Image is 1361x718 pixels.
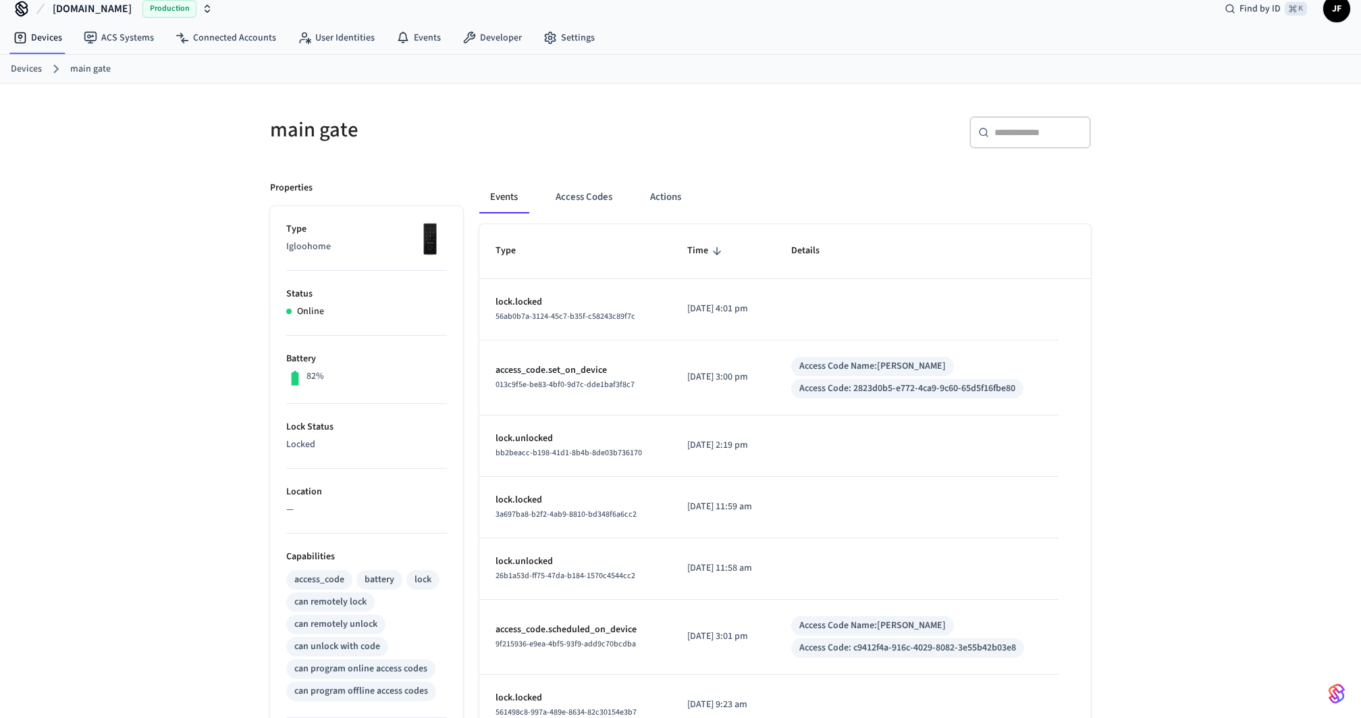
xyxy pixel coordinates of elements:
[496,432,655,446] p: lock.unlocked
[799,382,1015,396] div: Access Code: 2823d0b5-e772-4ca9-9c60-65d5f16fbe80
[496,295,655,309] p: lock.locked
[270,181,313,195] p: Properties
[687,438,759,453] p: [DATE] 2:19 pm
[496,240,533,261] span: Type
[496,509,637,520] span: 3a697ba8-b2f2-4ab9-8810-bd348f6a6cc2
[533,26,606,50] a: Settings
[687,370,759,384] p: [DATE] 3:00 pm
[496,493,655,507] p: lock.locked
[286,352,447,366] p: Battery
[286,420,447,434] p: Lock Status
[799,641,1016,655] div: Access Code: c9412f4a-916c-4029-8082-3e55b42b03e8
[73,26,165,50] a: ACS Systems
[270,116,672,144] h5: main gate
[286,438,447,452] p: Locked
[799,619,946,633] div: Access Code Name: [PERSON_NAME]
[294,617,377,632] div: can remotely unlock
[496,707,637,718] span: 561498c8-997a-489e-8634-82c30154e3b7
[286,287,447,301] p: Status
[496,311,635,322] span: 56ab0b7a-3124-45c7-b35f-c58243c89f7c
[687,302,759,316] p: [DATE] 4:01 pm
[286,503,447,517] p: —
[286,550,447,564] p: Capabilities
[1285,2,1307,16] span: ⌘ K
[294,595,367,609] div: can remotely lock
[165,26,287,50] a: Connected Accounts
[687,240,726,261] span: Time
[1239,2,1281,16] span: Find by ID
[496,623,655,637] p: access_code.scheduled_on_device
[385,26,452,50] a: Events
[297,305,324,319] p: Online
[452,26,533,50] a: Developer
[415,573,431,587] div: lock
[70,62,111,76] a: main gate
[294,684,428,698] div: can program offline access codes
[639,181,692,213] button: Actions
[11,62,42,76] a: Devices
[294,573,344,587] div: access_code
[496,363,655,378] p: access_code.set_on_device
[294,662,427,676] div: can program online access codes
[496,691,655,705] p: lock.locked
[496,638,636,650] span: 9f215936-e9ea-4bf5-93f9-add9c70bcdba
[545,181,623,213] button: Access Codes
[3,26,73,50] a: Devices
[365,573,394,587] div: battery
[287,26,385,50] a: User Identities
[496,379,635,390] span: 013c9f5e-be83-4bf0-9d7c-dde1baf3f8c7
[496,570,635,582] span: 26b1a53d-ff75-47da-b184-1570c4544cc2
[1329,683,1345,704] img: SeamLogoGradient.69752ec5.svg
[687,500,759,514] p: [DATE] 11:59 am
[687,698,759,712] p: [DATE] 9:23 am
[286,485,447,499] p: Location
[479,181,1091,213] div: ant example
[53,1,132,17] span: [DOMAIN_NAME]
[687,630,759,644] p: [DATE] 3:01 pm
[294,640,380,654] div: can unlock with code
[286,222,447,236] p: Type
[413,222,447,256] img: igloohome_deadbolt_2e
[479,181,529,213] button: Events
[286,240,447,254] p: Igloohome
[306,369,324,384] p: 82%
[687,561,759,575] p: [DATE] 11:58 am
[799,359,946,374] div: Access Code Name: [PERSON_NAME]
[791,240,837,261] span: Details
[496,447,642,459] span: bb2beacc-b198-41d1-8b4b-8de03b736170
[496,555,655,569] p: lock.unlocked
